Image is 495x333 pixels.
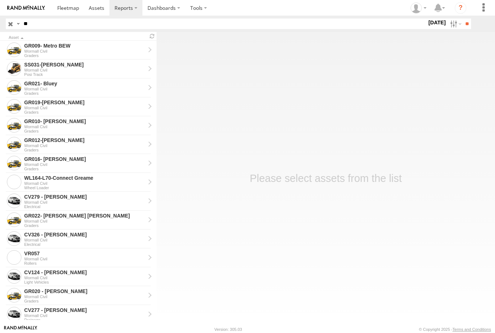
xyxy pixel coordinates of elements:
[455,2,466,14] i: ?
[24,175,145,181] div: WL164-L70-Connect Greame - View Asset History
[24,242,145,247] div: Electrical
[24,68,145,72] div: Wormall Civil
[24,91,145,96] div: Graders
[24,223,145,228] div: Graders
[24,61,145,68] div: SS031-Jack Sheridan - View Asset History
[24,53,145,58] div: Graders
[24,295,145,299] div: Wormall Civil
[24,72,145,77] div: Posi Track
[24,118,145,125] div: GR010- Dan Avis - View Asset History
[24,156,145,162] div: GR016- Matty Green - View Asset History
[24,80,145,87] div: GR021- Bluey - View Asset History
[215,327,242,332] div: Version: 305.03
[24,129,145,133] div: Graders
[24,42,145,49] div: GR009- Metro BEW - View Asset History
[419,327,491,332] div: © Copyright 2025 -
[7,5,45,11] img: rand-logo.svg
[24,143,145,148] div: Wormall Civil
[24,269,145,276] div: CV124 - Matt Green - View Asset History
[447,19,463,29] label: Search Filter Options
[148,33,157,40] span: Refresh
[24,261,145,265] div: Rollers
[9,36,145,40] div: Click to Sort
[24,231,145,238] div: CV326 - Simon Green - View Asset History
[24,181,145,186] div: Wormall Civil
[15,19,21,29] label: Search Query
[408,3,429,13] div: Brett Perry
[24,125,145,129] div: Wormall Civil
[24,212,145,219] div: GR022- Kane Hetherington - View Asset History
[24,99,145,106] div: GR019-Phil Sorgenetta - View Asset History
[4,326,37,333] a: Visit our Website
[24,257,145,261] div: Wormall Civil
[24,49,145,53] div: Wormall Civil
[24,318,145,322] div: Drainage
[24,167,145,171] div: Graders
[24,137,145,143] div: GR012-Nathan Stanley - View Asset History
[24,87,145,91] div: Wormall Civil
[24,106,145,110] div: Wormall Civil
[24,307,145,313] div: CV277 - Dom Greaves - View Asset History
[24,250,145,257] div: VR057 - View Asset History
[24,280,145,284] div: Light Vehicles
[24,238,145,242] div: Wormall Civil
[427,19,447,27] label: [DATE]
[24,204,145,209] div: Electrical
[24,200,145,204] div: Wormall Civil
[24,162,145,167] div: Wormall Civil
[453,327,491,332] a: Terms and Conditions
[24,288,145,295] div: GR020 - Bryce Nelson - View Asset History
[24,313,145,318] div: Wormall Civil
[24,299,145,303] div: Graders
[24,148,145,152] div: Graders
[24,219,145,223] div: Wormall Civil
[24,276,145,280] div: Wormall Civil
[24,110,145,114] div: Graders
[24,186,145,190] div: Wheel Loader
[24,194,145,200] div: CV279 - Sean Cosgriff - View Asset History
